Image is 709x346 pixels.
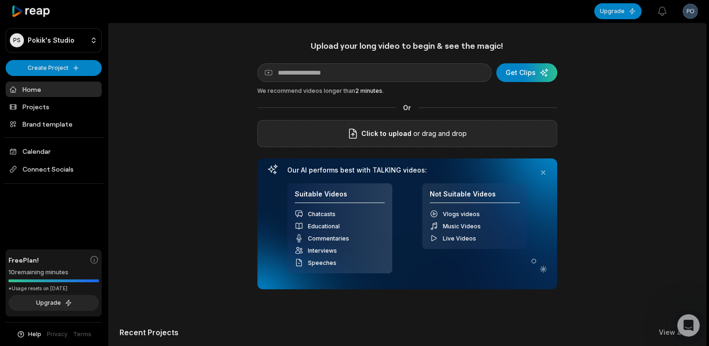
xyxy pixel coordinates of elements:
span: Commentaries [308,235,349,242]
a: Projects [6,99,102,114]
span: Connect Socials [6,161,102,178]
h3: Our AI performs best with TALKING videos: [287,166,527,174]
p: or drag and drop [411,128,467,139]
h4: Not Suitable Videos [430,190,520,203]
a: Terms [73,330,91,338]
h4: Suitable Videos [295,190,385,203]
button: Help [16,330,41,338]
a: Home [6,82,102,97]
p: Pokik's Studio [28,36,75,45]
div: *Usage resets on [DATE] [8,285,99,292]
div: We recommend videos longer than . [257,87,557,95]
a: View all [659,328,685,337]
span: Chatcasts [308,211,336,218]
button: Upgrade [8,295,99,311]
span: Or [396,103,418,113]
span: Free Plan! [8,255,39,265]
span: 2 minutes [355,87,382,94]
div: PS [10,33,24,47]
button: Get Clips [496,63,557,82]
span: Live Videos [443,235,476,242]
span: Music Videos [443,223,481,230]
a: Brand template [6,116,102,132]
div: 10 remaining minutes [8,268,99,277]
a: Calendar [6,143,102,159]
button: Create Project [6,60,102,76]
span: Help [28,330,41,338]
a: Privacy [47,330,67,338]
span: Educational [308,223,340,230]
span: Interviews [308,247,337,254]
iframe: Intercom live chat [677,314,700,337]
h1: Upload your long video to begin & see the magic! [257,40,557,51]
span: Vlogs videos [443,211,480,218]
span: Speeches [308,259,336,266]
span: Click to upload [361,128,411,139]
h2: Recent Projects [119,328,179,337]
button: Upgrade [594,3,642,19]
